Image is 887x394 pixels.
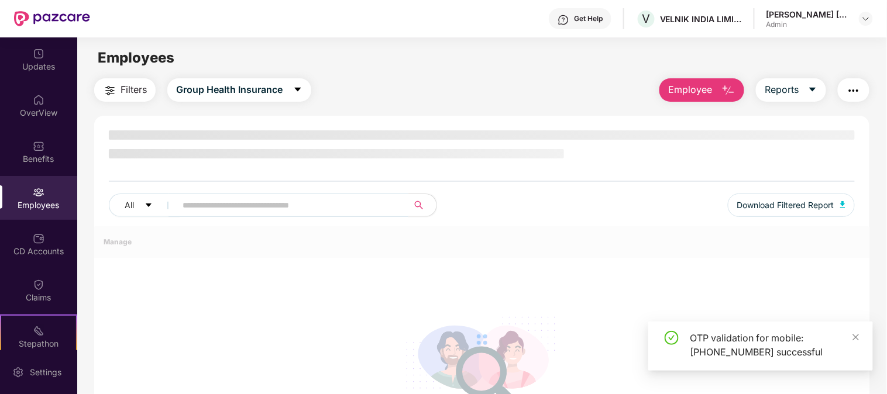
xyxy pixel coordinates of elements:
[167,78,311,102] button: Group Health Insurancecaret-down
[109,193,180,217] button: Allcaret-down
[26,367,65,378] div: Settings
[721,84,735,98] img: svg+xml;base64,PHN2ZyB4bWxucz0iaHR0cDovL3d3dy53My5vcmcvMjAwMC9zdmciIHhtbG5zOnhsaW5rPSJodHRwOi8vd3...
[176,82,283,97] span: Group Health Insurance
[558,14,569,26] img: svg+xml;base64,PHN2ZyBpZD0iSGVscC0zMngzMiIgeG1sbnM9Imh0dHA6Ly93d3cudzMub3JnLzIwMDAvc3ZnIiB3aWR0aD...
[121,82,147,97] span: Filters
[756,78,826,102] button: Reportscaret-down
[33,325,44,337] img: svg+xml;base64,PHN2ZyB4bWxucz0iaHR0cDovL3d3dy53My5vcmcvMjAwMC9zdmciIHdpZHRoPSIyMSIgaGVpZ2h0PSIyMC...
[408,193,437,217] button: search
[33,94,44,106] img: svg+xml;base64,PHN2ZyBpZD0iSG9tZSIgeG1sbnM9Imh0dHA6Ly93d3cudzMub3JnLzIwMDAvc3ZnIiB3aWR0aD0iMjAiIG...
[766,20,848,29] div: Admin
[690,331,859,359] div: OTP validation for mobile: [PHONE_NUMBER] successful
[642,12,651,26] span: V
[840,201,846,208] img: svg+xml;base64,PHN2ZyB4bWxucz0iaHR0cDovL3d3dy53My5vcmcvMjAwMC9zdmciIHhtbG5zOnhsaW5rPSJodHRwOi8vd3...
[659,78,744,102] button: Employee
[766,9,848,20] div: [PERSON_NAME] [PERSON_NAME]
[12,367,24,378] img: svg+xml;base64,PHN2ZyBpZD0iU2V0dGluZy0yMHgyMCIgeG1sbnM9Imh0dHA6Ly93d3cudzMub3JnLzIwMDAvc3ZnIiB3aW...
[33,140,44,152] img: svg+xml;base64,PHN2ZyBpZD0iQmVuZWZpdHMiIHhtbG5zPSJodHRwOi8vd3d3LnczLm9yZy8yMDAwL3N2ZyIgd2lkdGg9Ij...
[861,14,871,23] img: svg+xml;base64,PHN2ZyBpZD0iRHJvcGRvd24tMzJ4MzIiIHhtbG5zPSJodHRwOi8vd3d3LnczLm9yZy8yMDAwL3N2ZyIgd2...
[660,13,742,25] div: VELNIK INDIA LIMITED
[145,201,153,210] span: caret-down
[14,11,90,26] img: New Pazcare Logo
[574,14,603,23] div: Get Help
[728,193,855,217] button: Download Filtered Report
[94,78,156,102] button: Filters
[852,333,860,341] span: close
[408,201,431,210] span: search
[765,82,799,97] span: Reports
[125,199,134,212] span: All
[103,84,117,98] img: svg+xml;base64,PHN2ZyB4bWxucz0iaHR0cDovL3d3dy53My5vcmcvMjAwMC9zdmciIHdpZHRoPSIyNCIgaGVpZ2h0PSIyNC...
[33,48,44,60] img: svg+xml;base64,PHN2ZyBpZD0iVXBkYXRlZCIgeG1sbnM9Imh0dHA6Ly93d3cudzMub3JnLzIwMDAvc3ZnIiB3aWR0aD0iMj...
[98,49,174,66] span: Employees
[665,331,679,345] span: check-circle
[33,279,44,291] img: svg+xml;base64,PHN2ZyBpZD0iQ2xhaW0iIHhtbG5zPSJodHRwOi8vd3d3LnczLm9yZy8yMDAwL3N2ZyIgd2lkdGg9IjIwIi...
[737,199,834,212] span: Download Filtered Report
[33,233,44,244] img: svg+xml;base64,PHN2ZyBpZD0iQ0RfQWNjb3VudHMiIGRhdGEtbmFtZT0iQ0QgQWNjb3VudHMiIHhtbG5zPSJodHRwOi8vd3...
[33,186,44,198] img: svg+xml;base64,PHN2ZyBpZD0iRW1wbG95ZWVzIiB4bWxucz0iaHR0cDovL3d3dy53My5vcmcvMjAwMC9zdmciIHdpZHRoPS...
[808,85,817,95] span: caret-down
[668,82,712,97] span: Employee
[293,85,302,95] span: caret-down
[1,338,76,350] div: Stepathon
[847,84,861,98] img: svg+xml;base64,PHN2ZyB4bWxucz0iaHR0cDovL3d3dy53My5vcmcvMjAwMC9zdmciIHdpZHRoPSIyNCIgaGVpZ2h0PSIyNC...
